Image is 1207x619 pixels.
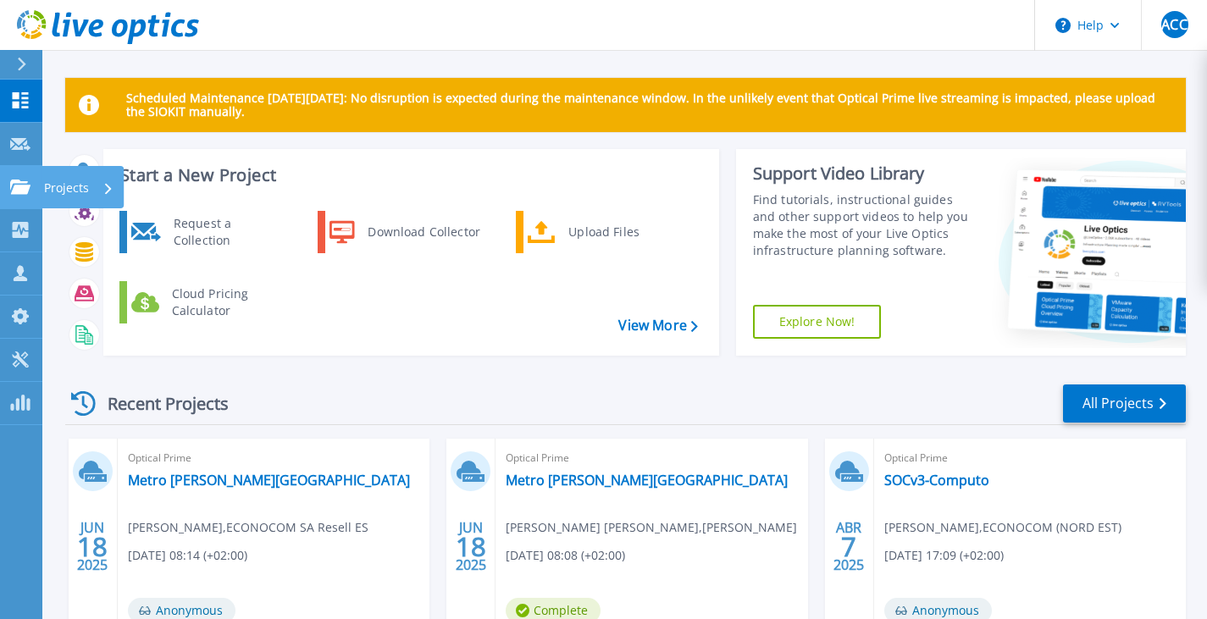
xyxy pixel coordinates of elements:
[841,539,856,554] span: 7
[753,163,977,185] div: Support Video Library
[119,281,293,323] a: Cloud Pricing Calculator
[77,539,108,554] span: 18
[455,516,487,578] div: JUN 2025
[76,516,108,578] div: JUN 2025
[119,211,293,253] a: Request a Collection
[120,166,697,185] h3: Start a New Project
[165,215,289,249] div: Request a Collection
[884,518,1121,537] span: [PERSON_NAME] , ECONOCOM (NORD EST)
[506,449,797,467] span: Optical Prime
[318,211,491,253] a: Download Collector
[516,211,689,253] a: Upload Files
[506,472,788,489] a: Metro [PERSON_NAME][GEOGRAPHIC_DATA]
[884,472,989,489] a: SOCv3-Computo
[163,285,289,319] div: Cloud Pricing Calculator
[128,518,368,537] span: [PERSON_NAME] , ECONOCOM SA Resell ES
[128,449,419,467] span: Optical Prime
[833,516,865,578] div: ABR 2025
[456,539,486,554] span: 18
[618,318,697,334] a: View More
[65,383,252,424] div: Recent Projects
[128,472,410,489] a: Metro [PERSON_NAME][GEOGRAPHIC_DATA]
[1161,18,1187,31] span: ACC
[44,166,89,210] p: Projects
[506,546,625,565] span: [DATE] 08:08 (+02:00)
[359,215,487,249] div: Download Collector
[753,191,977,259] div: Find tutorials, instructional guides and other support videos to help you make the most of your L...
[560,215,685,249] div: Upload Files
[126,91,1172,119] p: Scheduled Maintenance [DATE][DATE]: No disruption is expected during the maintenance window. In t...
[884,546,1004,565] span: [DATE] 17:09 (+02:00)
[506,518,797,537] span: [PERSON_NAME] [PERSON_NAME] , [PERSON_NAME]
[1063,384,1186,423] a: All Projects
[753,305,882,339] a: Explore Now!
[884,449,1176,467] span: Optical Prime
[128,546,247,565] span: [DATE] 08:14 (+02:00)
